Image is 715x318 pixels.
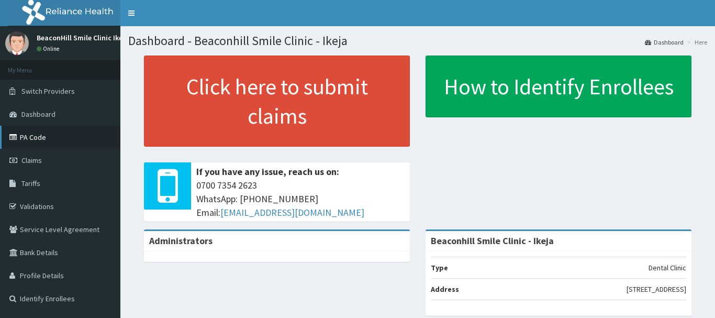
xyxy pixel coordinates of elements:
b: Administrators [149,235,213,247]
p: BeaconHill Smile Clinic Ikeja Branch [37,34,153,41]
span: Claims [21,156,42,165]
p: Dental Clinic [649,262,686,273]
a: Dashboard [645,38,684,47]
li: Here [685,38,707,47]
img: User Image [5,31,29,55]
b: Type [431,263,448,272]
span: 0700 7354 2623 WhatsApp: [PHONE_NUMBER] Email: [196,179,405,219]
strong: Beaconhill Smile Clinic - Ikeja [431,235,554,247]
a: Click here to submit claims [144,56,410,147]
b: Address [431,284,459,294]
span: Dashboard [21,109,55,119]
h1: Dashboard - Beaconhill Smile Clinic - Ikeja [128,34,707,48]
p: [STREET_ADDRESS] [627,284,686,294]
a: Online [37,45,62,52]
a: [EMAIL_ADDRESS][DOMAIN_NAME] [220,206,364,218]
span: Switch Providers [21,86,75,96]
b: If you have any issue, reach us on: [196,166,339,178]
a: How to Identify Enrollees [426,56,691,117]
span: Tariffs [21,179,40,188]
